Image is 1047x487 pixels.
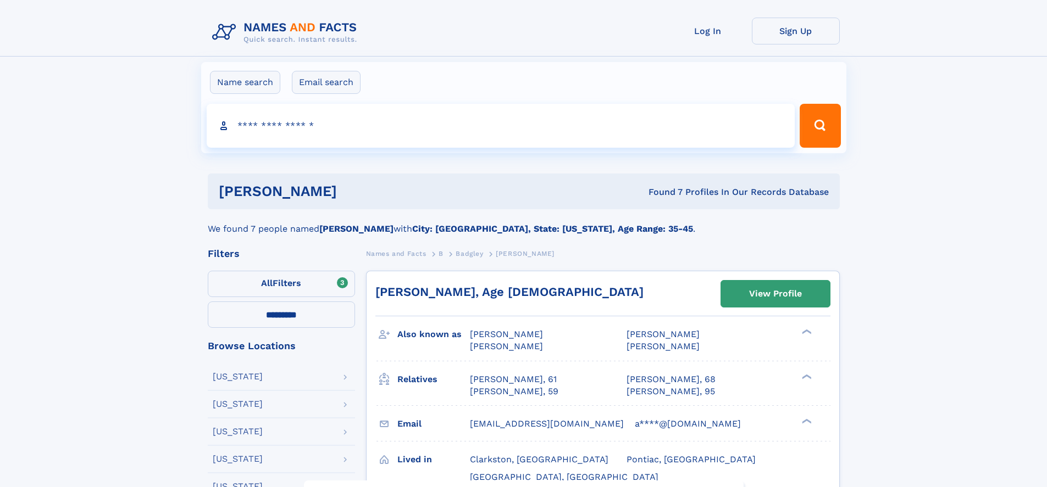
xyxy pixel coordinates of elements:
h3: Email [397,415,470,433]
b: [PERSON_NAME] [319,223,394,234]
div: [US_STATE] [213,372,263,381]
div: ❯ [799,417,812,424]
a: Sign Up [752,18,840,44]
a: View Profile [721,281,830,307]
b: City: [GEOGRAPHIC_DATA], State: [US_STATE], Age Range: 35-45 [412,223,693,234]
a: [PERSON_NAME], 68 [627,373,716,385]
div: [US_STATE] [213,455,263,463]
h1: [PERSON_NAME] [219,184,493,198]
a: Badgley [456,247,483,260]
div: View Profile [749,281,802,306]
a: [PERSON_NAME], 61 [470,373,557,385]
a: [PERSON_NAME], Age [DEMOGRAPHIC_DATA] [375,285,644,299]
span: All [261,278,273,288]
span: [PERSON_NAME] [627,341,700,351]
a: B [439,247,444,260]
label: Name search [210,71,280,94]
span: B [439,250,444,258]
span: Pontiac, [GEOGRAPHIC_DATA] [627,454,756,464]
a: [PERSON_NAME], 95 [627,385,715,398]
div: [US_STATE] [213,427,263,436]
div: Browse Locations [208,341,355,351]
a: Log In [664,18,752,44]
span: [PERSON_NAME] [627,329,700,339]
span: [GEOGRAPHIC_DATA], [GEOGRAPHIC_DATA] [470,472,658,482]
a: Names and Facts [366,247,426,260]
h3: Relatives [397,370,470,389]
div: Filters [208,249,355,259]
img: Logo Names and Facts [208,18,366,47]
span: Clarkston, [GEOGRAPHIC_DATA] [470,454,608,464]
span: [PERSON_NAME] [496,250,555,258]
button: Search Button [800,104,840,148]
h3: Also known as [397,325,470,344]
label: Email search [292,71,361,94]
div: We found 7 people named with . [208,209,840,236]
div: ❯ [799,373,812,380]
div: Found 7 Profiles In Our Records Database [492,186,829,198]
a: [PERSON_NAME], 59 [470,385,558,398]
span: [EMAIL_ADDRESS][DOMAIN_NAME] [470,418,624,429]
label: Filters [208,271,355,297]
div: ❯ [799,328,812,335]
div: [US_STATE] [213,400,263,408]
span: [PERSON_NAME] [470,341,543,351]
h3: Lived in [397,450,470,469]
input: search input [207,104,795,148]
span: Badgley [456,250,483,258]
span: [PERSON_NAME] [470,329,543,339]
